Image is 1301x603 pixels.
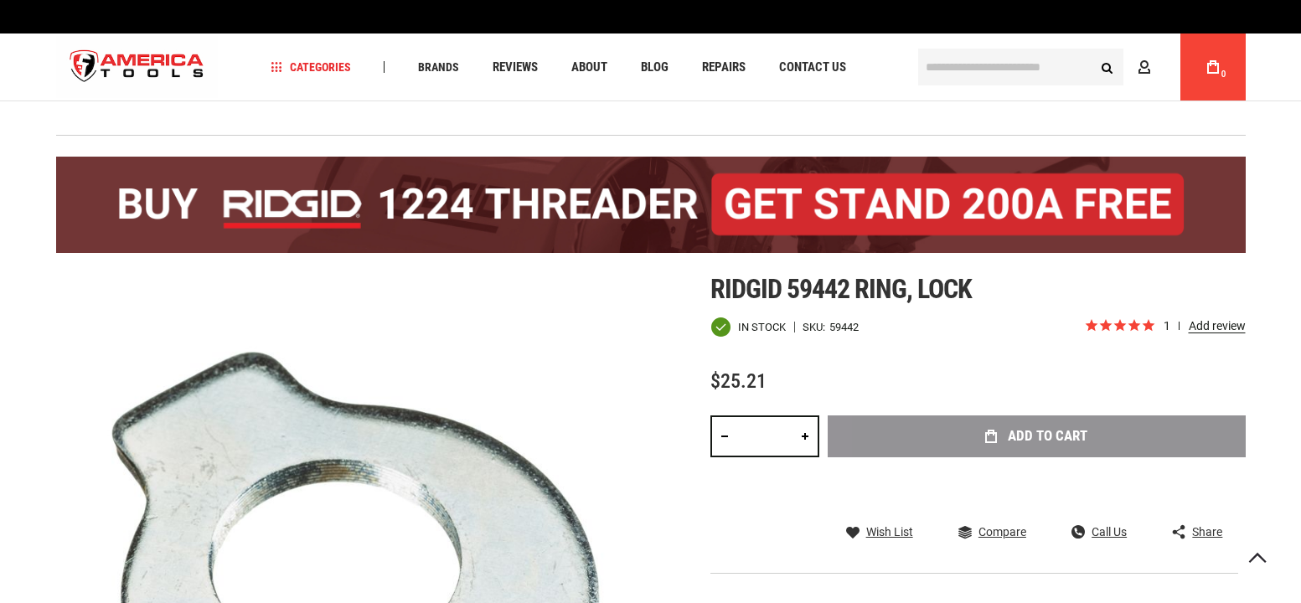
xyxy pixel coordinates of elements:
[978,526,1026,538] span: Compare
[710,317,786,338] div: Availability
[1192,526,1222,538] span: Share
[866,526,913,538] span: Wish List
[710,369,767,393] span: $25.21
[1221,70,1226,79] span: 0
[846,524,913,539] a: Wish List
[1084,317,1246,336] span: Rated 5.0 out of 5 stars 1 reviews
[633,56,676,79] a: Blog
[710,273,973,305] span: Ridgid 59442 ring, lock
[271,61,351,73] span: Categories
[493,61,538,74] span: Reviews
[56,157,1246,253] img: BOGO: Buy the RIDGID® 1224 Threader (26092), get the 92467 200A Stand FREE!
[485,56,545,79] a: Reviews
[1164,319,1246,332] span: 1 reviews
[1092,51,1123,83] button: Search
[564,56,615,79] a: About
[410,56,467,79] a: Brands
[958,524,1026,539] a: Compare
[56,36,219,99] a: store logo
[779,61,846,74] span: Contact Us
[263,56,359,79] a: Categories
[702,61,746,74] span: Repairs
[1071,524,1127,539] a: Call Us
[1179,322,1180,330] span: review
[803,322,829,332] strong: SKU
[571,61,607,74] span: About
[56,36,219,99] img: America Tools
[738,322,786,332] span: In stock
[1092,526,1127,538] span: Call Us
[772,56,854,79] a: Contact Us
[694,56,753,79] a: Repairs
[829,322,859,332] div: 59442
[1197,33,1229,100] a: 0
[418,61,459,73] span: Brands
[641,61,669,74] span: Blog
